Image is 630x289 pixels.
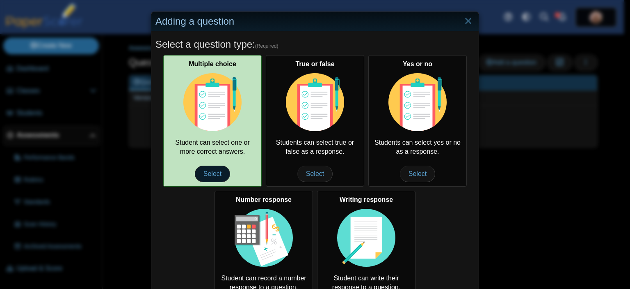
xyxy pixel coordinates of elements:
[266,55,364,187] div: Students can select true or false as a response.
[337,209,395,267] img: item-type-writing-response.svg
[388,73,447,132] img: item-type-multiple-choice.svg
[151,12,479,31] div: Adding a question
[295,60,334,67] b: True or false
[462,14,475,28] a: Close
[163,55,262,187] div: Student can select one or more correct answers.
[286,73,344,132] img: item-type-multiple-choice.svg
[255,43,278,50] span: (Required)
[297,166,333,182] span: Select
[155,37,475,51] h5: Select a question type:
[236,196,292,203] b: Number response
[183,73,242,132] img: item-type-multiple-choice.svg
[403,60,432,67] b: Yes or no
[340,196,393,203] b: Writing response
[400,166,435,182] span: Select
[189,60,236,67] b: Multiple choice
[235,209,293,267] img: item-type-number-response.svg
[195,166,230,182] span: Select
[368,55,467,187] div: Students can select yes or no as a response.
